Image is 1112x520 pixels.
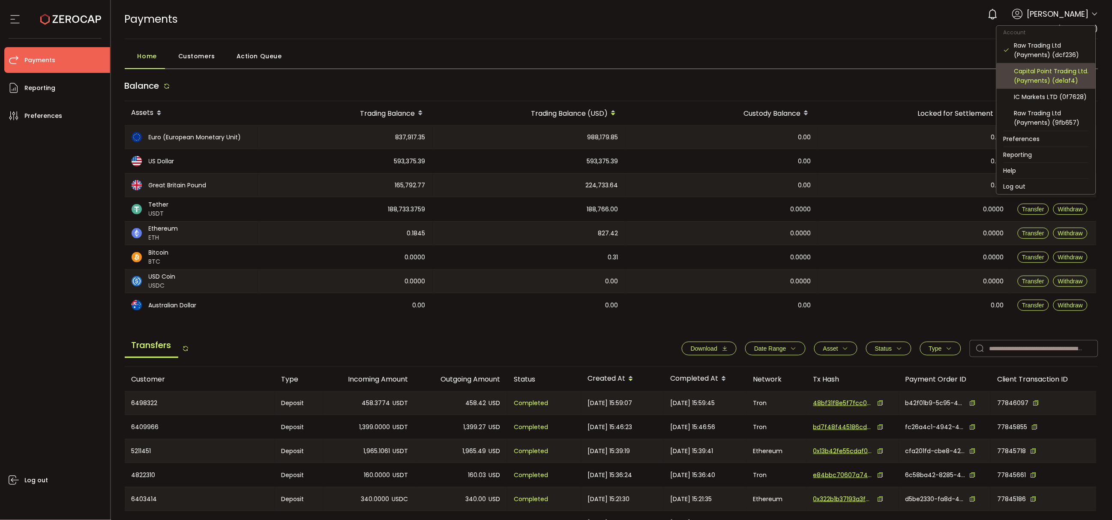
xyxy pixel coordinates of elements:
[362,398,390,408] span: 458.3774
[149,281,176,290] span: USDC
[905,447,965,456] span: cfa201fd-cbe8-424d-afb8-9cc23d17986c
[149,301,197,310] span: Australian Dollar
[396,132,426,142] span: 837,917.35
[997,179,1096,194] li: Log out
[489,446,501,456] span: USD
[275,374,323,384] div: Type
[905,399,965,408] span: b42f01b9-5c95-49a7-8cc7-26fae2cb2920
[364,446,390,456] span: 1,965.1061
[754,345,786,352] span: Date Range
[671,446,713,456] span: [DATE] 15:39:41
[997,163,1096,178] li: Help
[275,439,323,463] div: Deposit
[587,132,618,142] span: 988,179.85
[588,446,630,456] span: [DATE] 15:39:19
[360,422,390,432] span: 1,399.0000
[361,494,390,504] span: 340.0000
[275,463,323,487] div: Deposit
[394,156,426,166] span: 593,375.39
[1002,24,1098,34] span: Raw Trading Ltd (Payments)
[798,180,811,190] span: 0.00
[875,345,892,352] span: Status
[514,470,549,480] span: Completed
[605,277,618,286] span: 0.00
[983,277,1004,286] span: 0.0000
[1018,276,1049,287] button: Transfer
[132,156,142,166] img: usd_portfolio.svg
[1053,228,1088,239] button: Withdraw
[393,398,408,408] span: USDT
[814,342,857,355] button: Asset
[1014,108,1089,127] div: Raw Trading Ltd (Payments) (9fb657)
[149,248,169,257] span: Bitcoin
[899,374,991,384] div: Payment Order ID
[405,277,426,286] span: 0.0000
[178,48,215,65] span: Customers
[625,106,818,120] div: Custody Balance
[746,439,806,463] div: Ethereum
[489,470,501,480] span: USD
[818,106,1011,120] div: Locked for Settlement
[586,180,618,190] span: 224,733.64
[929,345,942,352] span: Type
[671,470,716,480] span: [DATE] 15:36:40
[813,423,873,432] span: bd7f48f445186cd36208ce8d7edcf605af86545c359d4e424ea1b75e94aeb77f
[798,156,811,166] span: 0.00
[1018,252,1049,263] button: Transfer
[125,80,159,92] span: Balance
[813,447,873,456] span: 0x13b42fe55cdaf04a2580d17906c40bc98819f5e7d0e25b497e4af5bb60596645
[393,446,408,456] span: USDT
[275,487,323,511] div: Deposit
[905,471,965,480] span: 6c58ba42-8285-4a4f-ad5f-bd42b029e12d
[791,204,811,214] span: 0.0000
[813,471,873,480] span: e84bbc70607a7485dc2c2365c498d73f12d1ac793181fbcf5469940d88a89e64
[1058,278,1083,285] span: Withdraw
[823,345,838,352] span: Asset
[682,342,737,355] button: Download
[149,233,178,242] span: ETH
[691,345,717,352] span: Download
[671,398,715,408] span: [DATE] 15:59:45
[405,252,426,262] span: 0.0000
[1069,479,1112,520] iframe: Chat Widget
[388,204,426,214] span: 188,733.3759
[991,180,1004,190] span: 0.00
[1022,254,1045,261] span: Transfer
[125,463,275,487] div: 4822310
[588,422,632,432] span: [DATE] 15:46:23
[24,82,55,94] span: Reporting
[1058,206,1083,213] span: Withdraw
[323,374,415,384] div: Incoming Amount
[125,487,275,511] div: 6403414
[997,29,1033,36] span: Account
[132,300,142,310] img: aud_portfolio.svg
[149,157,174,166] span: US Dollar
[1053,252,1088,263] button: Withdraw
[149,181,207,190] span: Great Britain Pound
[905,495,965,504] span: d5be2330-fa8d-4d33-ae76-f90acf89b890
[991,301,1004,310] span: 0.00
[407,228,426,238] span: 0.1845
[983,204,1004,214] span: 0.0000
[998,399,1029,408] span: 77846097
[1058,254,1083,261] span: Withdraw
[598,228,618,238] span: 827.42
[1022,230,1045,237] span: Transfer
[514,398,549,408] span: Completed
[393,422,408,432] span: USDT
[415,374,507,384] div: Outgoing Amount
[1018,204,1049,215] button: Transfer
[432,106,625,120] div: Trading Balance (USD)
[466,494,486,504] span: 340.00
[149,257,169,266] span: BTC
[24,54,55,66] span: Payments
[125,106,258,120] div: Assets
[671,494,712,504] span: [DATE] 15:21:35
[125,439,275,463] div: 5211451
[813,495,873,504] span: 0x322b1b37193a3f9a11d465bba06d13feec6126a39caf60f6abae3a14463069a7
[581,372,664,386] div: Created At
[393,470,408,480] span: USDT
[608,252,618,262] span: 0.31
[24,474,48,487] span: Log out
[983,252,1004,262] span: 0.0000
